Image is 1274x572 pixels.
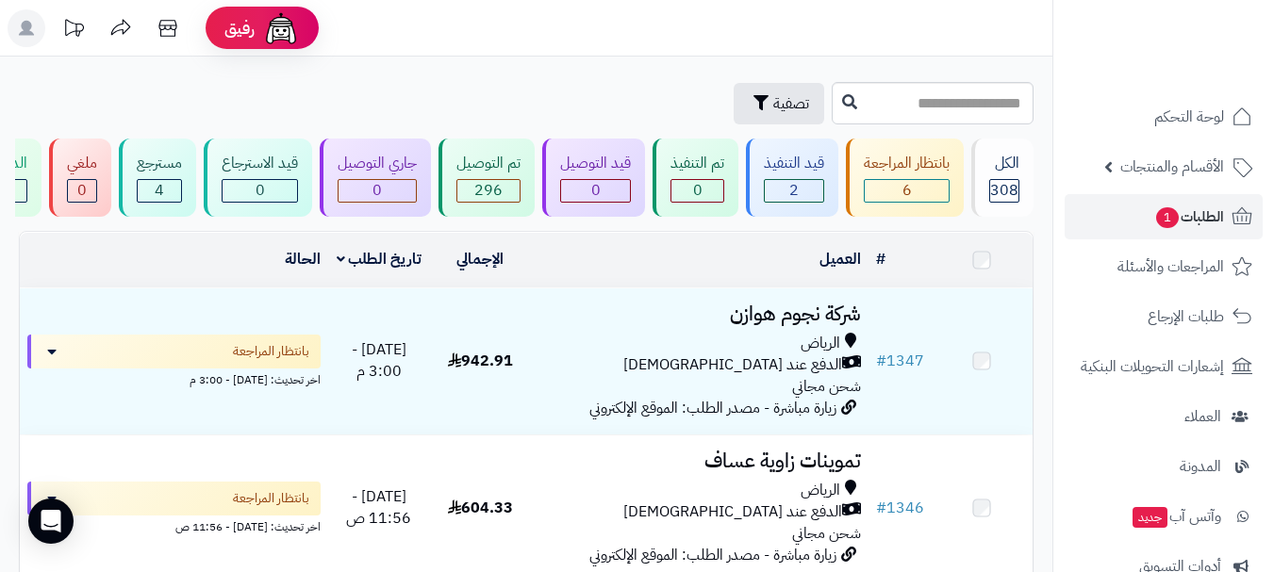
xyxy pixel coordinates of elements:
[155,179,164,202] span: 4
[200,139,316,217] a: قيد الاسترجاع 0
[561,180,630,202] div: 0
[902,179,912,202] span: 6
[1133,507,1167,528] span: جديد
[990,179,1018,202] span: 308
[256,179,265,202] span: 0
[262,9,300,47] img: ai-face.png
[623,354,842,376] span: الدفع عند [DEMOGRAPHIC_DATA]
[842,139,968,217] a: بانتظار المراجعة 6
[734,83,824,124] button: تصفية
[28,498,74,544] div: Open Intercom Messenger
[339,180,416,202] div: 0
[456,153,521,174] div: تم التوصيل
[1065,344,1263,389] a: إشعارات التحويلات البنكية
[1154,104,1224,130] span: لوحة التحكم
[337,248,422,270] a: تاريخ الطلب
[222,153,298,174] div: قيد الاسترجاع
[864,153,950,174] div: بانتظار المراجعة
[876,350,886,372] span: #
[1148,303,1224,330] span: طلبات الإرجاع
[68,180,96,202] div: 0
[1065,294,1263,339] a: طلبات الإرجاع
[693,179,703,202] span: 0
[457,180,520,202] div: 296
[474,179,503,202] span: 296
[1184,403,1221,430] span: العملاء
[623,501,842,523] span: الدفع عند [DEMOGRAPHIC_DATA]
[1131,503,1221,530] span: وآتس آب
[649,139,742,217] a: تم التنفيذ 0
[876,350,924,372] a: #1347
[1081,353,1224,380] span: إشعارات التحويلات البنكية
[876,497,886,519] span: #
[77,179,87,202] span: 0
[538,450,861,472] h3: تموينات زاوية عساف
[223,180,297,202] div: 0
[233,342,309,361] span: بانتظار المراجعة
[589,544,836,566] span: زيارة مباشرة - مصدر الطلب: الموقع الإلكتروني
[316,139,435,217] a: جاري التوصيل 0
[989,153,1019,174] div: الكل
[968,139,1037,217] a: الكل308
[801,333,840,354] span: الرياض
[1065,94,1263,139] a: لوحة التحكم
[346,485,411,530] span: [DATE] - 11:56 ص
[138,180,181,202] div: 4
[448,350,513,372] span: 942.91
[801,480,840,501] span: الرياض
[589,397,836,419] span: زيارة مباشرة - مصدر الطلب: الموقع الإلكتروني
[1065,244,1263,289] a: المراجعات والأسئلة
[792,522,861,545] span: شحن مجاني
[671,180,723,202] div: 0
[27,368,321,388] div: اخر تحديث: [DATE] - 3:00 م
[538,303,861,325] h3: شركة نجوم هوازن
[50,9,97,52] a: تحديثات المنصة
[591,179,601,202] span: 0
[560,153,631,174] div: قيد التوصيل
[819,248,861,270] a: العميل
[876,248,885,270] a: #
[538,139,649,217] a: قيد التوصيل 0
[876,497,924,519] a: #1346
[435,139,538,217] a: تم التوصيل 296
[765,180,823,202] div: 2
[137,153,182,174] div: مسترجع
[670,153,724,174] div: تم التنفيذ
[27,515,321,535] div: اخر تحديث: [DATE] - 11:56 ص
[1065,194,1263,239] a: الطلبات1
[372,179,382,202] span: 0
[45,139,115,217] a: ملغي 0
[1120,154,1224,180] span: الأقسام والمنتجات
[789,179,799,202] span: 2
[456,248,504,270] a: الإجمالي
[67,153,97,174] div: ملغي
[865,180,949,202] div: 6
[448,497,513,519] span: 604.33
[1180,453,1221,480] span: المدونة
[792,375,861,398] span: شحن مجاني
[773,92,809,115] span: تصفية
[742,139,842,217] a: قيد التنفيذ 2
[224,17,255,40] span: رفيق
[233,489,309,508] span: بانتظار المراجعة
[1065,394,1263,439] a: العملاء
[352,338,406,383] span: [DATE] - 3:00 م
[115,139,200,217] a: مسترجع 4
[1117,253,1224,280] span: المراجعات والأسئلة
[1065,494,1263,539] a: وآتس آبجديد
[285,248,321,270] a: الحالة
[764,153,824,174] div: قيد التنفيذ
[338,153,417,174] div: جاري التوصيل
[1065,444,1263,489] a: المدونة
[1156,207,1179,228] span: 1
[1154,204,1224,230] span: الطلبات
